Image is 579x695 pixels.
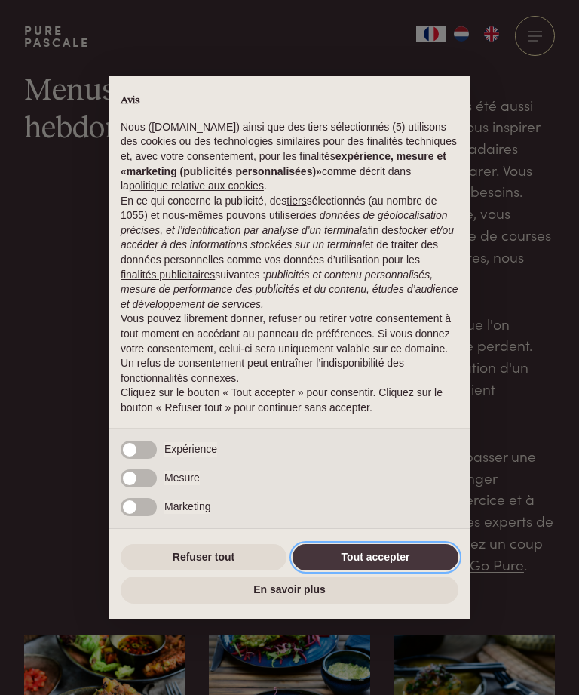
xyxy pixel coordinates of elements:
span: Marketing [164,500,210,515]
span: Expérience [164,442,217,457]
h2: Avis [121,94,458,108]
button: Tout accepter [293,544,458,571]
p: Nous ([DOMAIN_NAME]) ainsi que des tiers sélectionnés (5) utilisons des cookies ou des technologi... [121,120,458,194]
strong: expérience, mesure et «marketing (publicités personnalisées)» [121,150,446,177]
p: Cliquez sur le bouton « Tout accepter » pour consentir. Cliquez sur le bouton « Refuser tout » po... [121,386,458,415]
button: En savoir plus [121,577,458,604]
span: Mesure [164,471,200,486]
button: Refuser tout [121,544,286,571]
button: finalités publicitaires [121,268,215,283]
a: politique relative aux cookies [129,180,264,192]
p: Vous pouvez librement donner, refuser ou retirer votre consentement à tout moment en accédant au ... [121,312,458,386]
em: publicités et contenu personnalisés, mesure de performance des publicités et du contenu, études d... [121,269,458,310]
em: des données de géolocalisation précises, et l’identification par analyse d’un terminal [121,209,448,236]
p: En ce qui concerne la publicité, des sélectionnés (au nombre de 1055) et nous-mêmes pouvons utili... [121,194,458,312]
button: tiers [286,194,306,209]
